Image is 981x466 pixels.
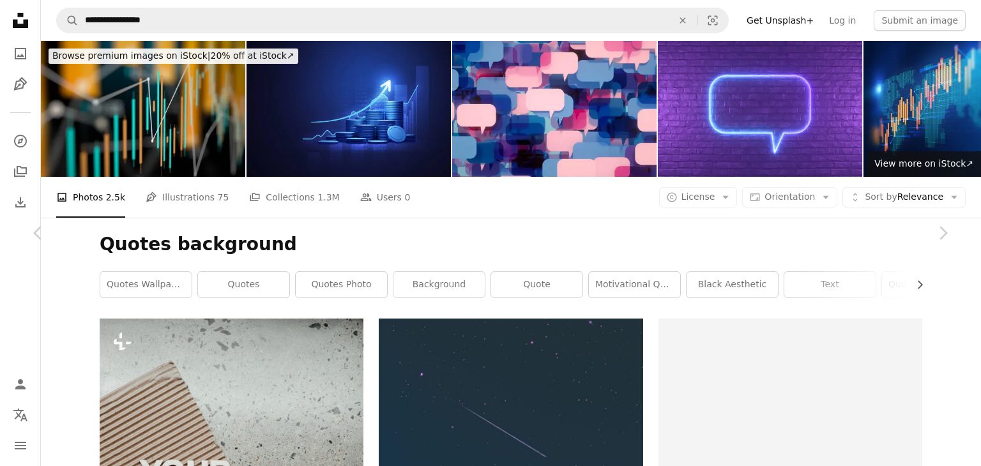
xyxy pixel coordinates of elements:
[874,158,973,169] span: View more on iStock ↗
[904,172,981,294] a: Next
[697,8,728,33] button: Visual search
[842,187,966,207] button: Sort byRelevance
[589,272,680,297] a: motivational quotes
[8,372,33,397] a: Log in / Sign up
[658,41,862,177] img: Neon Lighting Glowing Speech Bubble on Black Brick Wall
[8,159,33,184] a: Collections
[41,41,306,71] a: Browse premium images on iStock|20% off at iStock↗
[784,272,876,297] a: text
[57,8,79,33] button: Search Unsplash
[739,10,821,31] a: Get Unsplash+
[452,41,657,177] img: Speech Bubble
[249,177,339,218] a: Collections 1.3M
[687,272,778,297] a: black aesthetic
[874,10,966,31] button: Submit an image
[867,151,981,177] a: View more on iStock↗
[198,272,289,297] a: quotes
[52,50,210,61] span: Browse premium images on iStock |
[659,187,738,207] button: License
[742,187,837,207] button: Orientation
[8,128,33,154] a: Explore
[56,8,729,33] form: Find visuals sitewide
[317,190,339,204] span: 1.3M
[404,190,410,204] span: 0
[8,433,33,458] button: Menu
[8,71,33,97] a: Illustrations
[100,272,192,297] a: quotes wallpaper
[821,10,863,31] a: Log in
[52,50,294,61] span: 20% off at iStock ↗
[865,192,897,202] span: Sort by
[41,41,245,177] img: Financial and Technical Data Analysis Graph Showing Search Findings
[247,41,451,177] img: Blue money business graph finance chart diagram on economy 3d coin background with growth financi...
[865,191,943,204] span: Relevance
[764,192,815,202] span: Orientation
[146,177,229,218] a: Illustrations 75
[296,272,387,297] a: quotes photo
[360,177,411,218] a: Users 0
[669,8,697,33] button: Clear
[393,272,485,297] a: background
[491,272,582,297] a: quote
[218,190,229,204] span: 75
[100,233,922,256] h1: Quotes background
[8,402,33,428] button: Language
[8,41,33,66] a: Photos
[681,192,715,202] span: License
[882,272,973,297] a: quotes on the wall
